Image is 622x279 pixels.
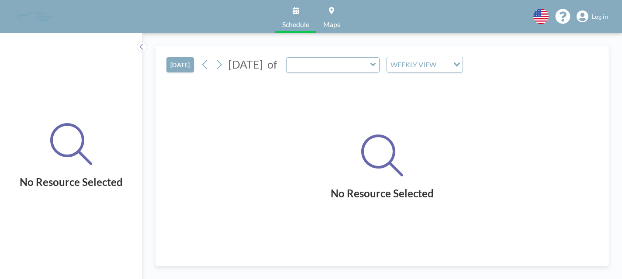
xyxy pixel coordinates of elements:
h2: No Resource Selected [166,187,598,200]
span: Schedule [282,21,309,28]
span: [DATE] [228,58,263,71]
span: WEEKLY VIEW [389,59,438,70]
span: Log in [592,13,608,21]
span: of [267,58,277,71]
img: organization-logo [14,8,56,25]
span: Maps [323,21,340,28]
input: Search for option [439,59,448,70]
a: Log in [577,10,608,23]
button: [DATE] [166,57,194,72]
div: Search for option [387,57,463,72]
